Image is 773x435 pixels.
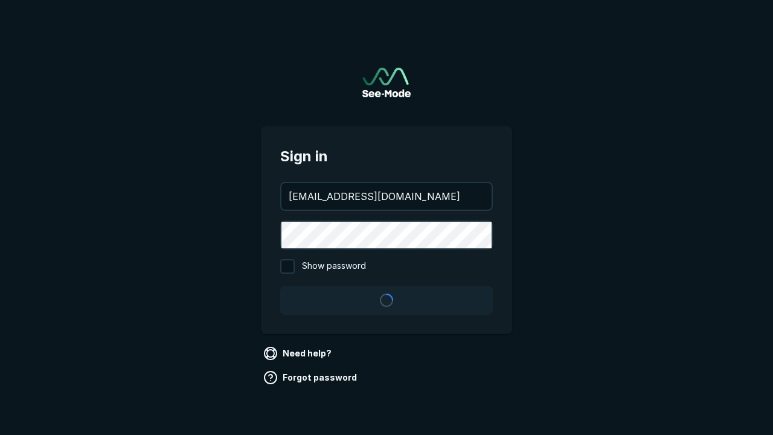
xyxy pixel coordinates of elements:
img: See-Mode Logo [362,68,411,97]
span: Show password [302,259,366,274]
a: Forgot password [261,368,362,387]
a: Need help? [261,344,336,363]
span: Sign in [280,146,493,167]
a: Go to sign in [362,68,411,97]
input: your@email.com [281,183,492,210]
